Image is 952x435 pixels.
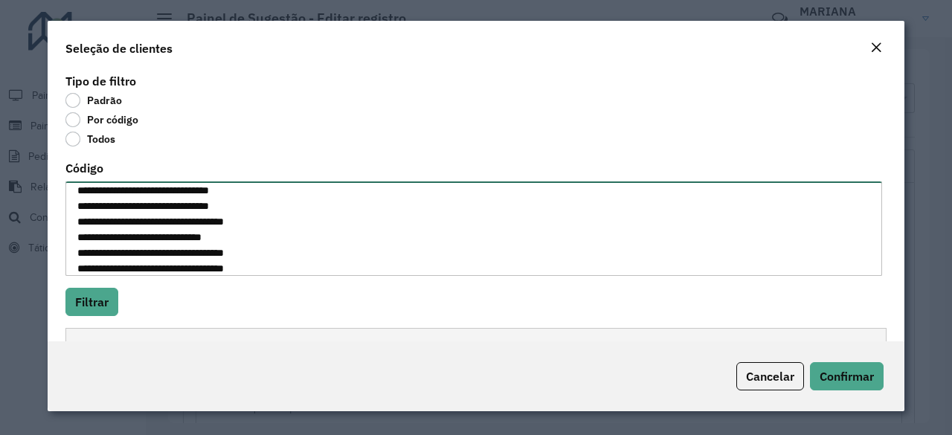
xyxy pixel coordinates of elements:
[65,39,173,57] h4: Seleção de clientes
[65,93,122,108] label: Padrão
[65,159,103,177] label: Código
[65,288,118,316] button: Filtrar
[866,39,887,58] button: Close
[810,362,884,390] button: Confirmar
[820,369,874,384] span: Confirmar
[65,132,115,146] label: Todos
[65,112,138,127] label: Por código
[870,42,882,54] em: Fechar
[65,72,136,90] label: Tipo de filtro
[736,362,804,390] button: Cancelar
[65,328,887,367] div: Carregadas: 0 | Selecionadas: 0 | Máximo: 50
[746,369,794,384] span: Cancelar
